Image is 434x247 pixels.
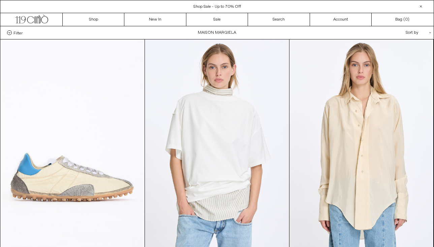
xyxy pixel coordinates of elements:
[63,13,124,26] a: Shop
[186,13,248,26] a: Sale
[372,13,433,26] a: Bag ()
[310,13,372,26] a: Account
[193,4,241,9] a: Shop Sale - Up to 70% Off
[13,30,23,35] span: Filter
[405,17,408,22] span: 0
[124,13,186,26] a: New In
[405,17,409,23] span: )
[248,13,310,26] a: Search
[366,26,427,39] div: Sort by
